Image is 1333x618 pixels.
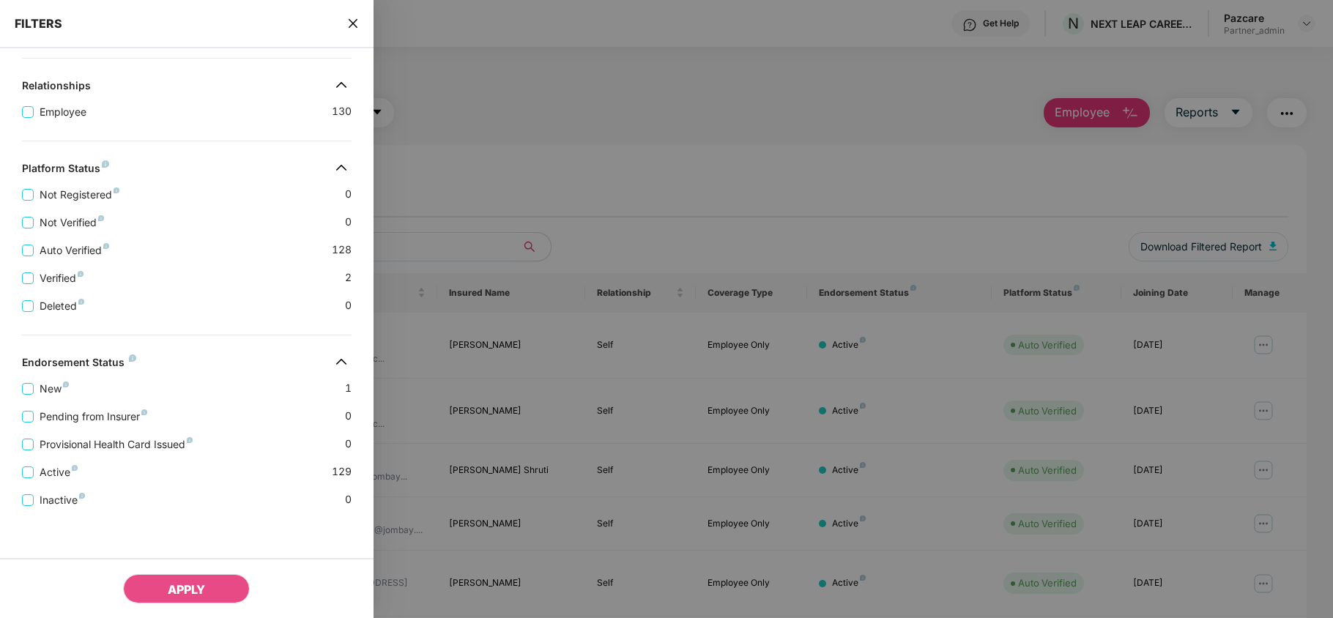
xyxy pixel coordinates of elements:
img: svg+xml;base64,PHN2ZyB4bWxucz0iaHR0cDovL3d3dy53My5vcmcvMjAwMC9zdmciIHdpZHRoPSIzMiIgaGVpZ2h0PSIzMi... [330,73,353,97]
span: Employee [34,104,92,120]
span: 0 [345,297,352,314]
img: svg+xml;base64,PHN2ZyB4bWxucz0iaHR0cDovL3d3dy53My5vcmcvMjAwMC9zdmciIHdpZHRoPSI4IiBoZWlnaHQ9IjgiIH... [102,160,109,168]
div: Platform Status [22,162,109,179]
img: svg+xml;base64,PHN2ZyB4bWxucz0iaHR0cDovL3d3dy53My5vcmcvMjAwMC9zdmciIHdpZHRoPSI4IiBoZWlnaHQ9IjgiIH... [63,381,69,387]
span: Auto Verified [34,242,115,258]
span: Not Registered [34,187,125,203]
img: svg+xml;base64,PHN2ZyB4bWxucz0iaHR0cDovL3d3dy53My5vcmcvMjAwMC9zdmciIHdpZHRoPSIzMiIgaGVpZ2h0PSIzMi... [330,156,353,179]
span: 130 [332,103,352,120]
img: svg+xml;base64,PHN2ZyB4bWxucz0iaHR0cDovL3d3dy53My5vcmcvMjAwMC9zdmciIHdpZHRoPSI4IiBoZWlnaHQ9IjgiIH... [98,215,104,221]
span: New [34,381,75,397]
span: Pending from Insurer [34,409,153,425]
span: 0 [345,186,352,203]
img: svg+xml;base64,PHN2ZyB4bWxucz0iaHR0cDovL3d3dy53My5vcmcvMjAwMC9zdmciIHdpZHRoPSI4IiBoZWlnaHQ9IjgiIH... [114,187,119,193]
button: APPLY [123,574,250,603]
span: Deleted [34,298,90,314]
div: Endorsement Status [22,356,136,373]
span: 129 [332,463,352,480]
span: Inactive [34,492,91,508]
div: Relationships [22,79,91,97]
span: 0 [345,436,352,453]
span: Not Verified [34,215,110,231]
span: APPLY [168,582,205,597]
span: 0 [345,214,352,231]
img: svg+xml;base64,PHN2ZyB4bWxucz0iaHR0cDovL3d3dy53My5vcmcvMjAwMC9zdmciIHdpZHRoPSI4IiBoZWlnaHQ9IjgiIH... [129,354,136,362]
img: svg+xml;base64,PHN2ZyB4bWxucz0iaHR0cDovL3d3dy53My5vcmcvMjAwMC9zdmciIHdpZHRoPSI4IiBoZWlnaHQ9IjgiIH... [72,465,78,471]
img: svg+xml;base64,PHN2ZyB4bWxucz0iaHR0cDovL3d3dy53My5vcmcvMjAwMC9zdmciIHdpZHRoPSI4IiBoZWlnaHQ9IjgiIH... [103,243,109,249]
img: svg+xml;base64,PHN2ZyB4bWxucz0iaHR0cDovL3d3dy53My5vcmcvMjAwMC9zdmciIHdpZHRoPSI4IiBoZWlnaHQ9IjgiIH... [78,299,84,305]
img: svg+xml;base64,PHN2ZyB4bWxucz0iaHR0cDovL3d3dy53My5vcmcvMjAwMC9zdmciIHdpZHRoPSIzMiIgaGVpZ2h0PSIzMi... [330,350,353,373]
img: svg+xml;base64,PHN2ZyB4bWxucz0iaHR0cDovL3d3dy53My5vcmcvMjAwMC9zdmciIHdpZHRoPSI4IiBoZWlnaHQ9IjgiIH... [78,271,83,277]
img: svg+xml;base64,PHN2ZyB4bWxucz0iaHR0cDovL3d3dy53My5vcmcvMjAwMC9zdmciIHdpZHRoPSI4IiBoZWlnaHQ9IjgiIH... [187,437,193,443]
span: 128 [332,242,352,258]
span: 0 [345,408,352,425]
span: Provisional Health Card Issued [34,436,198,453]
span: Verified [34,270,89,286]
span: Active [34,464,83,480]
span: 1 [345,380,352,397]
span: FILTERS [15,16,62,31]
img: svg+xml;base64,PHN2ZyB4bWxucz0iaHR0cDovL3d3dy53My5vcmcvMjAwMC9zdmciIHdpZHRoPSI4IiBoZWlnaHQ9IjgiIH... [141,409,147,415]
span: 0 [345,491,352,508]
span: close [347,16,359,31]
span: 2 [345,269,352,286]
img: svg+xml;base64,PHN2ZyB4bWxucz0iaHR0cDovL3d3dy53My5vcmcvMjAwMC9zdmciIHdpZHRoPSI4IiBoZWlnaHQ9IjgiIH... [79,493,85,499]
